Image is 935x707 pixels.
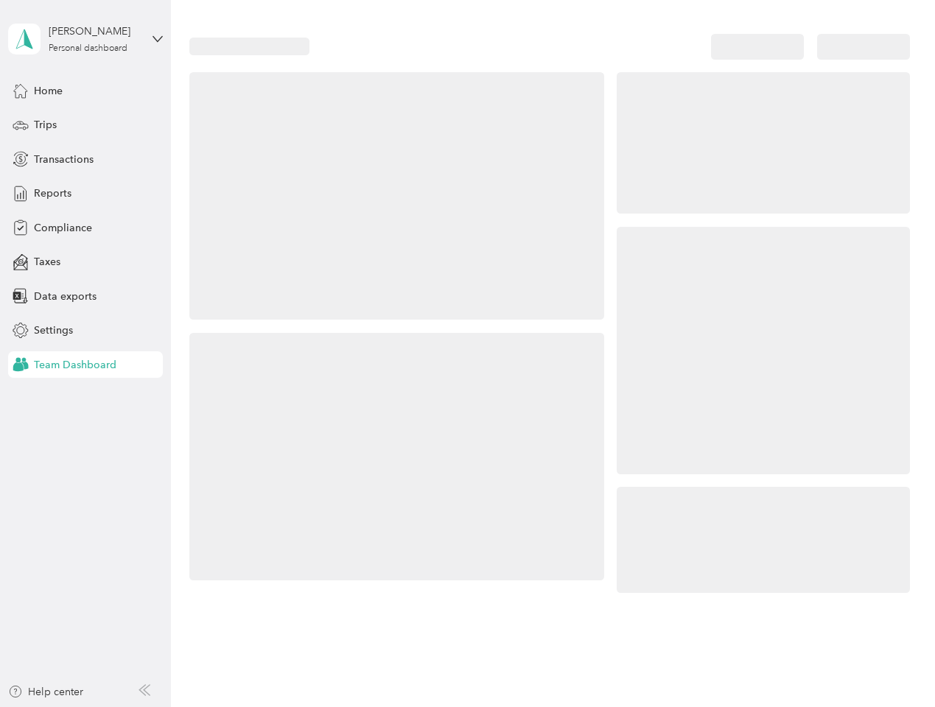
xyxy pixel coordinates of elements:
[34,323,73,338] span: Settings
[49,44,127,53] div: Personal dashboard
[852,625,935,707] iframe: Everlance-gr Chat Button Frame
[49,24,141,39] div: [PERSON_NAME]
[34,220,92,236] span: Compliance
[34,289,97,304] span: Data exports
[34,254,60,270] span: Taxes
[8,684,83,700] button: Help center
[34,357,116,373] span: Team Dashboard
